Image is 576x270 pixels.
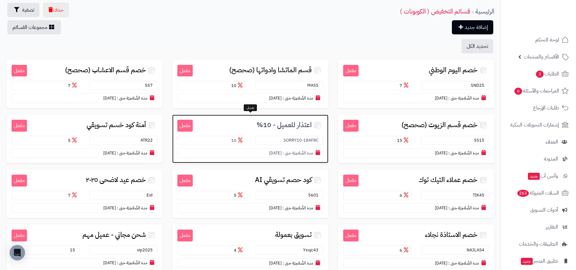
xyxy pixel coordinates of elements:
span: جديد [521,258,533,265]
button: تصفية [7,3,39,17]
small: مدة الصَّلاحِيَة حتى : [448,260,479,266]
a: إضافة جديد [452,20,493,34]
span: خصم قسم الزيوت (صحصح) [402,121,478,129]
small: ATR22 [140,137,156,143]
small: مدة الصَّلاحِيَة حتى : [448,150,479,156]
span: لوحة التحكم [535,35,559,44]
small: مدة الصَّلاحِيَة حتى : [448,95,479,101]
span: خصم اليوم الوطني [429,66,478,74]
small: SS7 [145,82,156,88]
button: حذف [43,3,69,17]
span: 10 [231,83,244,89]
small: SND25 [471,82,487,88]
a: وآتس آبجديد [505,168,572,184]
small: NAJLA54 [467,247,487,253]
small: MASS [307,82,322,88]
small: TIK45 [473,192,487,198]
small: مدة الصَّلاحِيَة حتى : [283,205,313,211]
span: 5 [234,192,244,198]
small: SORRY10-18AF8C [284,137,322,143]
span: جديد [528,173,540,180]
small: مفعل [177,65,193,77]
a: مفعل آمنة كود خسم تسويقي ATR22 5 مدة الصَّلاحِيَة حتى : [DATE] [6,115,163,163]
span: [DATE] [103,205,116,211]
span: 4 [234,247,244,253]
span: 7 [68,83,78,89]
a: قسائم التخفيض ( الكوبونات ) [400,6,470,16]
span: [DATE] [269,95,282,101]
small: SS15 [474,137,487,143]
a: المدونة [505,151,572,167]
a: الرئيسية [475,6,494,16]
a: إشعارات التحويلات البنكية [505,117,572,133]
div: Open Intercom Messenger [10,245,25,260]
small: مفعل [177,175,193,187]
a: الطلبات3 [505,66,572,82]
span: قسم الماتشا وادواتها (صحصح) [229,66,312,74]
a: العملاء [505,134,572,150]
small: مفعل [343,65,359,77]
small: مدة الصَّلاحِيَة حتى : [117,95,147,101]
a: أدوات التسويق [505,202,572,218]
span: [DATE] [269,260,282,266]
a: مفعل خصم عملاء التيك توك TIK45 6 مدة الصَّلاحِيَة حتى : [DATE] [338,170,494,218]
span: [DATE] [435,205,447,211]
a: مفعل خصم قسم الاعشاب (صحصح) SS7 7 مدة الصَّلاحِيَة حتى : [DATE] [6,60,163,108]
span: تسويق بعمولة [275,231,312,239]
span: خصم الاستاذة نجلاء [425,231,478,239]
span: [DATE] [103,260,116,266]
span: [DATE] [435,95,447,101]
small: مدة الصَّلاحِيَة حتى : [448,205,479,211]
span: [DATE] [103,95,116,101]
small: مفعل [343,175,359,187]
span: خصم قسم الاعشاب (صحصح) [65,66,146,74]
small: مفعل [343,230,359,241]
button: تحديد الكل [462,39,493,53]
a: المراجعات والأسئلة6 [505,83,572,99]
small: Eid [147,192,156,198]
small: مدة الصَّلاحِيَة حتى : [283,150,313,156]
small: vip2025 [137,247,156,253]
small: مفعل [12,120,27,132]
span: العملاء [546,137,558,146]
small: مفعل [12,175,27,187]
span: 263 [517,190,529,197]
small: مفعل [12,230,27,241]
span: 6 [514,88,522,95]
span: أدوات التسويق [530,205,558,214]
span: آمنة كود خسم تسويقي [87,121,146,129]
span: 6 [400,247,410,253]
small: مدة الصَّلاحِيَة حتى : [283,95,313,101]
span: 7 [400,83,410,89]
a: مفعل خصم اليوم الوطني SND25 7 مدة الصَّلاحِيَة حتى : [DATE] [338,60,494,108]
span: المراجعات والأسئلة [514,86,559,95]
span: [DATE] [435,260,447,266]
span: [DATE] [269,205,282,211]
span: المدونة [544,154,558,163]
span: 3 [536,71,544,78]
span: 5 [68,137,78,144]
span: تطبيق المتجر [520,257,558,266]
a: لوحة التحكم [505,32,572,48]
small: مفعل [177,230,193,241]
span: كود حصم تسويقي AI [255,176,312,184]
a: طلبات الإرجاع [505,100,572,116]
a: التقارير [505,219,572,235]
span: طلبات الإرجاع [533,103,559,112]
a: تطبيق المتجرجديد [505,253,572,269]
a: مفعل خصم قسم الزيوت (صحصح) SS15 15 مدة الصَّلاحِيَة حتى : [DATE] [338,115,494,163]
small: مفعل [343,120,359,132]
small: Yxujc43 [303,247,322,253]
span: الطلبات [535,69,559,78]
span: إشعارات التحويلات البنكية [510,120,559,129]
span: تصفية [22,6,34,14]
span: وآتس آب [527,171,558,180]
small: مفعل [12,65,27,77]
a: السلات المتروكة263 [505,185,572,201]
span: [DATE] [435,150,447,156]
span: اعتذار للعميل - 10% [257,121,312,129]
span: خصم عيد لاضحى ٢٠٢٥ [86,176,146,184]
span: 6 [400,192,410,198]
span: 15 [70,247,78,253]
small: مفعل [177,120,193,132]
